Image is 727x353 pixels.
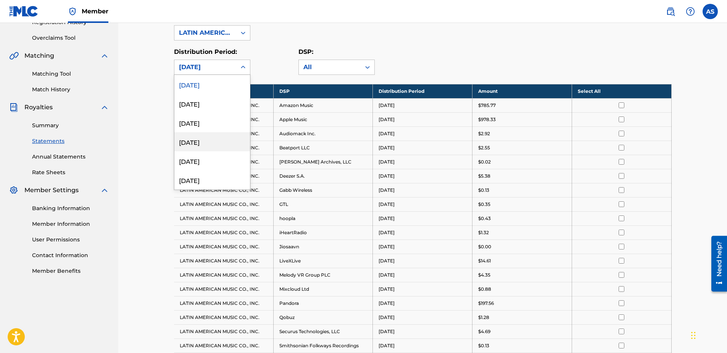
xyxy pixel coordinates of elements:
[174,324,274,338] td: LATIN AMERICAN MUSIC CO., INC.
[478,272,490,279] p: $4.35
[32,204,109,212] a: Banking Information
[32,236,109,244] a: User Permissions
[100,186,109,195] img: expand
[273,268,373,282] td: Melody VR Group PLC
[478,328,490,335] p: $4.69
[174,197,274,211] td: LATIN AMERICAN MUSIC CO., INC.
[174,94,250,113] div: [DATE]
[478,300,494,307] p: $197.56
[174,225,274,240] td: LATIN AMERICAN MUSIC CO., INC.
[373,282,472,296] td: [DATE]
[174,48,237,55] label: Distribution Period:
[373,126,472,141] td: [DATE]
[32,121,109,130] a: Summary
[686,7,695,16] img: help
[273,183,373,197] td: Gabb Wireless
[478,257,491,264] p: $14.61
[24,103,53,112] span: Royalties
[9,51,19,60] img: Matching
[273,112,373,126] td: Apple Music
[174,338,274,353] td: LATIN AMERICAN MUSIC CO., INC.
[273,155,373,169] td: [PERSON_NAME] Archives, LLC
[478,187,489,194] p: $0.13
[174,75,250,94] div: [DATE]
[174,132,250,151] div: [DATE]
[663,4,678,19] a: Public Search
[174,296,274,310] td: LATIN AMERICAN MUSIC CO., INC.
[9,6,39,17] img: MLC Logo
[100,103,109,112] img: expand
[273,254,373,268] td: LiveXLive
[273,225,373,240] td: iHeartRadio
[82,7,108,16] span: Member
[273,98,373,112] td: Amazon Music
[478,215,491,222] p: $0.43
[373,155,472,169] td: [DATE]
[174,151,250,170] div: [DATE]
[478,159,491,165] p: $0.02
[666,7,675,16] img: search
[174,211,274,225] td: LATIN AMERICAN MUSIC CO., INC.
[472,84,572,98] th: Amount
[273,126,373,141] td: Audiomack Inc.
[273,324,373,338] td: Securus Technologies, LLC
[373,225,472,240] td: [DATE]
[298,48,313,55] label: DSP:
[32,153,109,161] a: Annual Statements
[689,316,727,353] iframe: Chat Widget
[373,197,472,211] td: [DATE]
[174,268,274,282] td: LATIN AMERICAN MUSIC CO., INC.
[373,169,472,183] td: [DATE]
[478,173,490,180] p: $5.38
[174,113,250,132] div: [DATE]
[32,70,109,78] a: Matching Tool
[273,240,373,254] td: Jiosaavn
[478,286,491,293] p: $0.88
[373,310,472,324] td: [DATE]
[478,314,489,321] p: $1.28
[373,183,472,197] td: [DATE]
[32,168,109,176] a: Rate Sheets
[174,254,274,268] td: LATIN AMERICAN MUSIC CO., INC.
[373,254,472,268] td: [DATE]
[706,233,727,295] iframe: Resource Center
[32,220,109,228] a: Member Information
[32,267,109,275] a: Member Benefits
[179,63,232,72] div: [DATE]
[174,310,274,324] td: LATIN AMERICAN MUSIC CO., INC.
[273,197,373,211] td: GTL
[32,251,109,259] a: Contact Information
[572,84,671,98] th: Select All
[24,51,54,60] span: Matching
[478,102,496,109] p: $785.77
[24,186,79,195] span: Member Settings
[174,282,274,296] td: LATIN AMERICAN MUSIC CO., INC.
[478,229,489,236] p: $1.32
[273,169,373,183] td: Deezer S.A.
[32,137,109,145] a: Statements
[273,211,373,225] td: hoopla
[478,130,490,137] p: $2.92
[174,183,274,197] td: LATIN AMERICAN MUSIC CO., INC.
[273,282,373,296] td: Mixcloud Ltd
[68,7,77,16] img: Top Rightsholder
[691,324,696,347] div: Drag
[373,112,472,126] td: [DATE]
[373,296,472,310] td: [DATE]
[478,201,490,208] p: $0.35
[179,28,232,37] div: LATIN AMERICAN MUSIC CO., INC.
[273,296,373,310] td: Pandora
[703,4,718,19] div: User Menu
[478,342,489,349] p: $0.13
[373,324,472,338] td: [DATE]
[478,243,491,250] p: $0.00
[373,268,472,282] td: [DATE]
[683,4,698,19] div: Help
[9,103,18,112] img: Royalties
[273,310,373,324] td: Qobuz
[273,141,373,155] td: Beatport LLC
[273,338,373,353] td: Smithsonian Folkways Recordings
[174,170,250,189] div: [DATE]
